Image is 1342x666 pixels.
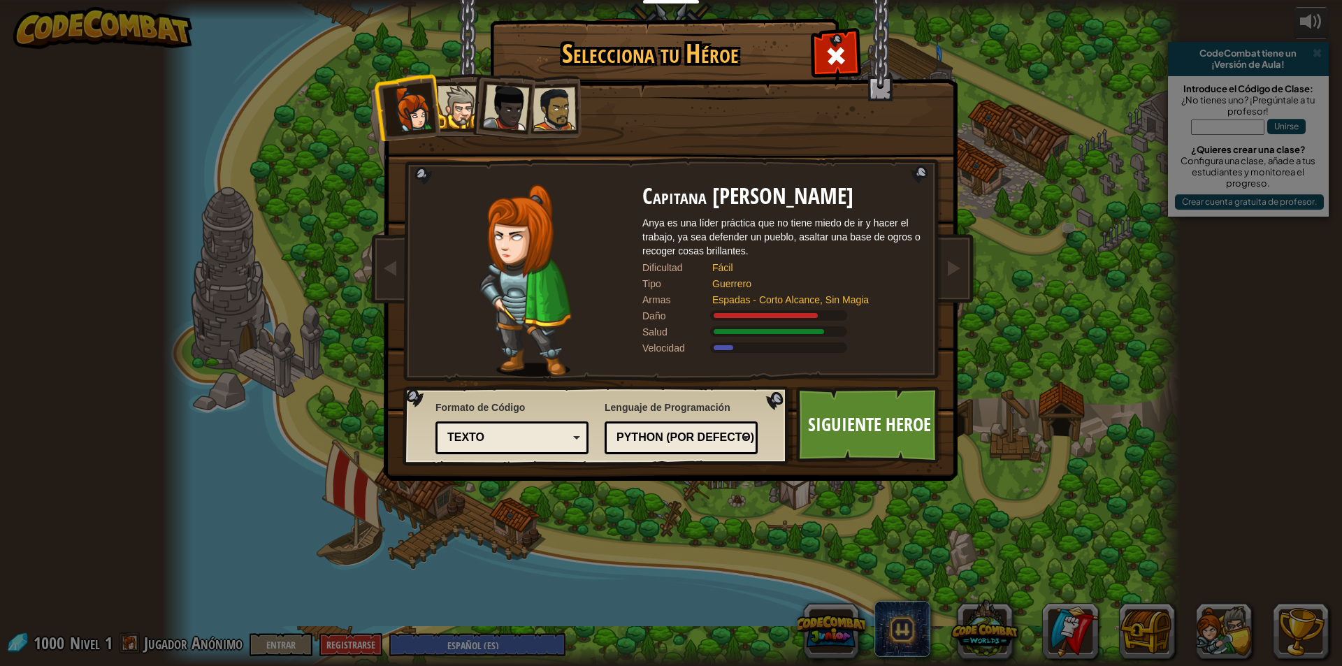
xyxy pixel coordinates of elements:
[796,386,942,463] a: Siguiente Heroe
[517,75,582,140] li: Alejandro El Duelista
[642,277,712,291] div: Tipo
[642,341,922,355] div: Se mueve a 6 metros por segundo.
[642,325,712,339] div: Salud
[493,39,807,68] h1: Selecciona tu Héroe
[447,430,568,446] div: Texto
[642,261,712,275] div: Dificultad
[642,184,922,209] h2: Capitana [PERSON_NAME]
[403,386,793,466] img: language-selector-background.png
[642,216,922,258] div: Anya es una líder práctica que no tiene miedo de ir y hacer el trabajo, ya sea defender un pueblo...
[423,73,486,137] li: Señor Tharin Puñotrueno
[712,277,908,291] div: Guerrero
[712,293,908,307] div: Espadas - Corto Alcance, Sin Magia
[642,341,712,355] div: Velocidad
[373,73,441,141] li: Capitana Anya Weston
[479,184,571,377] img: captain-pose.png
[616,430,737,446] div: Python (Por defecto)
[712,261,908,275] div: Fácil
[642,309,922,323] div: Ofertas 120% of listed Guerrero weapon damage.
[642,309,712,323] div: Daño
[435,400,589,414] span: Formato de Código
[642,325,922,339] div: Ganancias 140% of listed Guerrero salud de armadura.
[468,71,536,139] li: Dama Ida Corazón Justo
[605,400,758,414] span: Lenguaje de Programación
[642,293,712,307] div: Armas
